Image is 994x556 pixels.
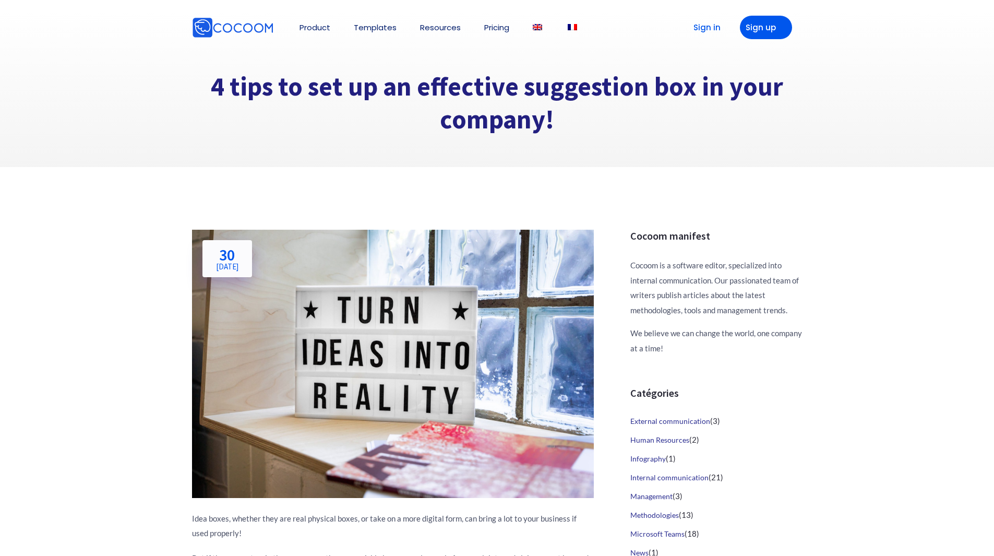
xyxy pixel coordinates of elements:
p: We believe we can change the world, one company at a time! [630,326,803,356]
li: (3) [630,487,803,506]
h2: 30 [216,247,238,270]
a: Human Resources [630,435,689,444]
a: Sign up [740,16,792,39]
a: Infography [630,454,666,463]
a: Management [630,492,673,501]
li: (2) [630,431,803,449]
a: Product [300,23,330,31]
a: Resources [420,23,461,31]
a: Pricing [484,23,509,31]
a: Microsoft Teams [630,529,685,538]
h3: Catégories [630,387,803,399]
img: Cocoom [192,17,273,38]
img: Idea box [192,230,594,498]
p: Idea boxes, whether they are real physical boxes, or take on a more digital form, can bring a lot... [192,511,594,540]
a: 30[DATE] [202,240,252,277]
li: (21) [630,468,803,487]
li: (13) [630,506,803,525]
a: External communication [630,417,710,425]
li: (1) [630,449,803,468]
a: Sign in [677,16,729,39]
a: Internal communication [630,473,709,482]
a: Methodologies [630,511,679,519]
h3: Cocoom manifest [630,230,803,242]
img: French [568,24,577,30]
span: [DATE] [216,263,238,270]
h1: 4 tips to set up an effective suggestion box in your company! [192,70,803,136]
li: (3) [630,412,803,431]
img: English [533,24,542,30]
img: Cocoom [276,27,276,28]
p: Cocoom is a software editor, specialized into internal communication. Our passionated team of wri... [630,258,803,317]
a: Templates [354,23,397,31]
li: (18) [630,525,803,543]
